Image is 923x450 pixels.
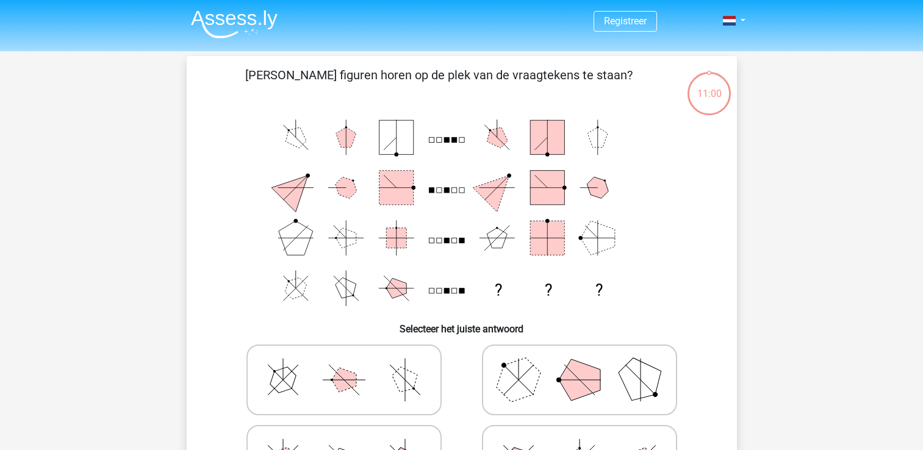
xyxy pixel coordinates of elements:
[206,66,672,102] p: [PERSON_NAME] figuren horen op de plek van de vraagtekens te staan?
[494,281,501,299] text: ?
[545,281,552,299] text: ?
[604,15,647,27] a: Registreer
[191,10,278,38] img: Assessly
[686,71,732,101] div: 11:00
[206,313,717,335] h6: Selecteer het juiste antwoord
[595,281,602,299] text: ?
